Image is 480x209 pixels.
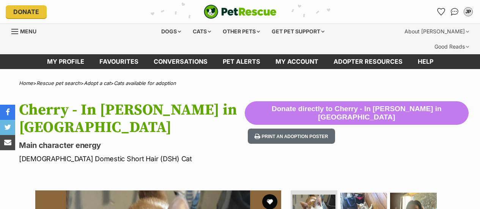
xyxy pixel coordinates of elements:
[462,6,474,18] button: My account
[187,24,216,39] div: Cats
[204,5,277,19] a: PetRescue
[435,6,474,18] ul: Account quick links
[19,140,245,151] p: Main character energy
[6,5,47,18] a: Donate
[156,24,186,39] div: Dogs
[204,5,277,19] img: logo-cat-932fe2b9b8326f06289b0f2fb663e598f794de774fb13d1741a6617ecf9a85b4.svg
[215,54,268,69] a: Pet alerts
[19,101,245,136] h1: Cherry - In [PERSON_NAME] in [GEOGRAPHIC_DATA]
[84,80,110,86] a: Adopt a cat
[19,154,245,164] p: [DEMOGRAPHIC_DATA] Domestic Short Hair (DSH) Cat
[20,28,36,35] span: Menu
[435,6,447,18] a: Favourites
[326,54,410,69] a: Adopter resources
[245,101,469,125] button: Donate directly to Cherry - In [PERSON_NAME] in [GEOGRAPHIC_DATA]
[410,54,441,69] a: Help
[114,80,176,86] a: Cats available for adoption
[464,8,472,16] div: JP
[11,24,42,38] a: Menu
[146,54,215,69] a: conversations
[39,54,92,69] a: My profile
[19,80,33,86] a: Home
[268,54,326,69] a: My account
[449,6,461,18] a: Conversations
[429,39,474,54] div: Good Reads
[399,24,474,39] div: About [PERSON_NAME]
[266,24,330,39] div: Get pet support
[248,129,335,144] button: Print an adoption poster
[36,80,80,86] a: Rescue pet search
[217,24,265,39] div: Other pets
[451,8,459,16] img: chat-41dd97257d64d25036548639549fe6c8038ab92f7586957e7f3b1b290dea8141.svg
[92,54,146,69] a: Favourites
